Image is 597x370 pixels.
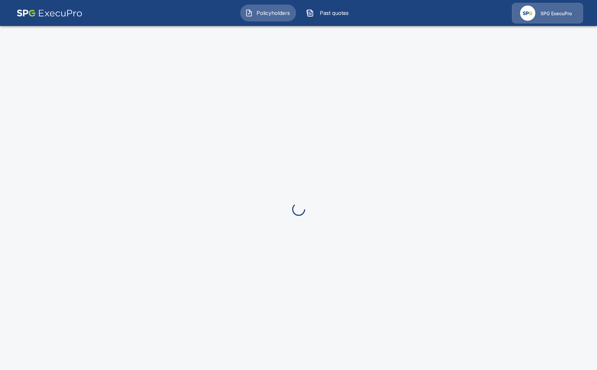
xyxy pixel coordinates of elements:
img: Agency Icon [520,6,535,21]
p: SPG ExecuPro [541,10,572,17]
button: Past quotes IconPast quotes [301,5,357,21]
img: Policyholders Icon [245,9,253,17]
a: Agency IconSPG ExecuPro [512,3,583,23]
span: Policyholders [255,9,291,17]
span: Past quotes [317,9,352,17]
img: AA Logo [17,3,82,23]
img: Past quotes Icon [306,9,314,17]
button: Policyholders IconPolicyholders [240,5,296,21]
